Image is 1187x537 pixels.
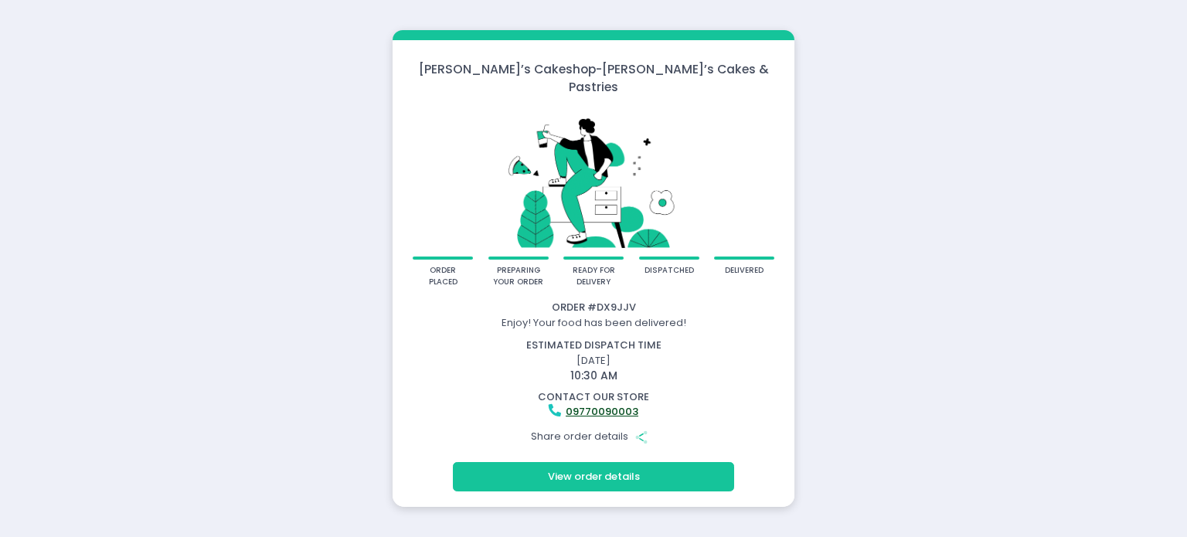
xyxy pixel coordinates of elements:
a: 09770090003 [566,404,638,419]
div: delivered [725,265,764,277]
div: estimated dispatch time [395,338,792,353]
span: 10:30 AM [570,368,617,383]
div: dispatched [645,265,694,277]
div: ready for delivery [569,265,619,287]
div: [DATE] [386,338,802,384]
img: talkie [413,107,774,257]
div: Order # DX9JJV [395,300,792,315]
div: preparing your order [493,265,543,287]
div: order placed [418,265,468,287]
div: Enjoy! Your food has been delivered! [395,315,792,331]
button: View order details [453,462,734,491]
div: [PERSON_NAME]’s Cakeshop - [PERSON_NAME]’s Cakes & Pastries [393,60,794,97]
div: Share order details [395,422,792,451]
div: contact our store [395,389,792,405]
